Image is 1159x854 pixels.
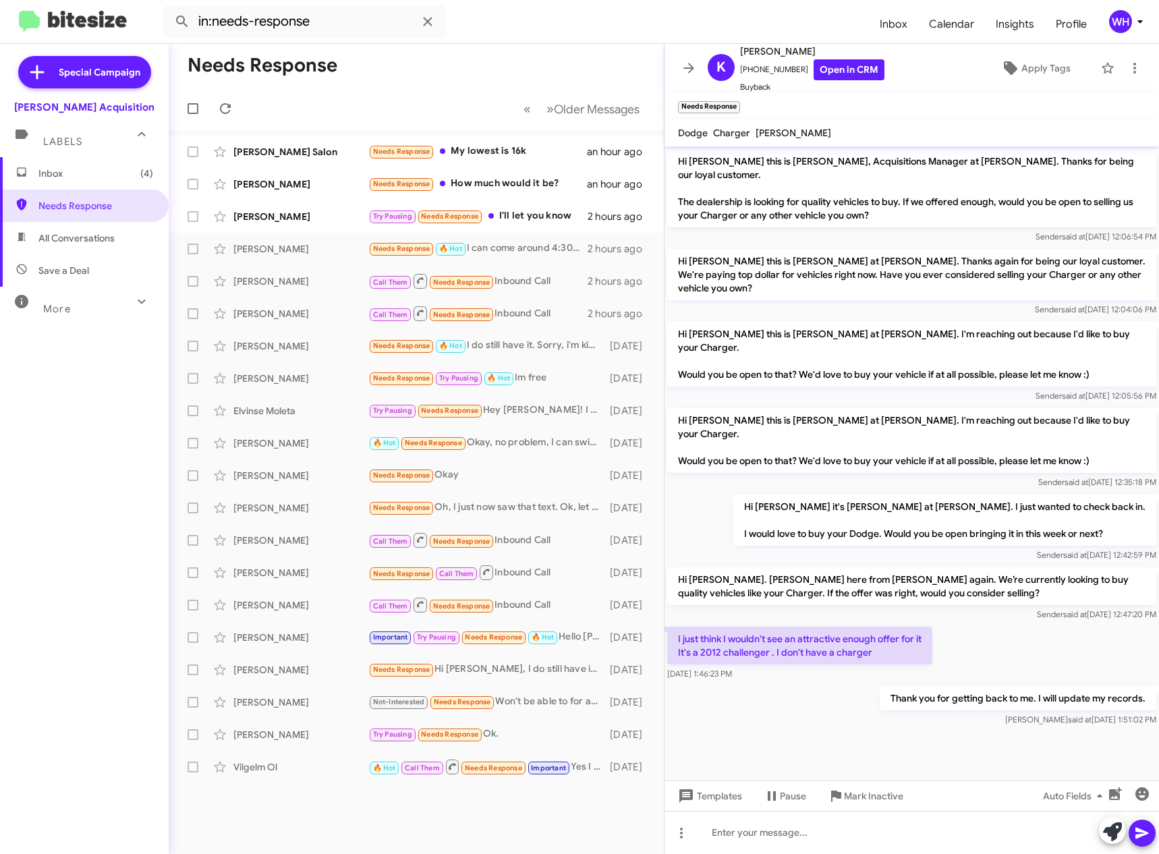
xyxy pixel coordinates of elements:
[373,310,408,319] span: Call Them
[667,627,932,664] p: I just think I wouldn't see an attractive enough offer for it It's a 2012 challenger . I don't ha...
[368,467,607,483] div: Okay
[1037,609,1156,619] span: Sender [DATE] 12:47:20 PM
[368,727,607,742] div: Ok.
[607,469,653,482] div: [DATE]
[368,500,607,515] div: Oh, I just now saw that text. Ok, let me know. [GEOGRAPHIC_DATA]
[433,310,490,319] span: Needs Response
[233,145,368,159] div: [PERSON_NAME] Salon
[1032,784,1119,808] button: Auto Fields
[716,57,726,78] span: K
[1035,304,1156,314] span: Sender [DATE] 12:04:06 PM
[869,5,918,44] a: Inbox
[421,212,478,221] span: Needs Response
[368,403,607,418] div: Hey [PERSON_NAME]! I still have the Taycan. I'm can find a day and time and get back to you to se...
[607,663,653,677] div: [DATE]
[373,503,430,512] span: Needs Response
[814,59,884,80] a: Open in CRM
[373,179,430,188] span: Needs Response
[1037,550,1156,560] span: Sender [DATE] 12:42:59 PM
[607,598,653,612] div: [DATE]
[233,501,368,515] div: [PERSON_NAME]
[233,534,368,547] div: [PERSON_NAME]
[607,404,653,418] div: [DATE]
[368,694,607,710] div: Won't be able to for about 2 weeks
[844,784,903,808] span: Mark Inactive
[546,101,554,117] span: »
[607,339,653,353] div: [DATE]
[516,95,648,123] nav: Page navigation example
[188,55,337,76] h1: Needs Response
[405,438,462,447] span: Needs Response
[373,278,408,287] span: Call Them
[14,101,154,114] div: [PERSON_NAME] Acquisition
[1005,714,1156,724] span: [PERSON_NAME] [DATE] 1:51:02 PM
[368,176,587,192] div: How much would it be?
[1045,5,1098,44] span: Profile
[421,730,478,739] span: Needs Response
[233,307,368,320] div: [PERSON_NAME]
[607,501,653,515] div: [DATE]
[1068,714,1092,724] span: said at
[43,303,71,315] span: More
[373,374,430,382] span: Needs Response
[918,5,985,44] a: Calendar
[985,5,1045,44] a: Insights
[233,404,368,418] div: Elvinse Moleta
[233,695,368,709] div: [PERSON_NAME]
[607,534,653,547] div: [DATE]
[587,145,653,159] div: an hour ago
[1062,231,1085,241] span: said at
[233,566,368,579] div: [PERSON_NAME]
[368,144,587,159] div: My lowest is 16k
[373,764,396,772] span: 🔥 Hot
[373,471,430,480] span: Needs Response
[373,569,430,578] span: Needs Response
[667,149,1156,227] p: Hi [PERSON_NAME] this is [PERSON_NAME], Acquisitions Manager at [PERSON_NAME]. Thanks for being o...
[1109,10,1132,33] div: WH
[373,147,430,156] span: Needs Response
[1043,784,1108,808] span: Auto Fields
[233,598,368,612] div: [PERSON_NAME]
[607,566,653,579] div: [DATE]
[373,438,396,447] span: 🔥 Hot
[439,374,478,382] span: Try Pausing
[667,322,1156,387] p: Hi [PERSON_NAME] this is [PERSON_NAME] at [PERSON_NAME]. I'm reaching out because I'd like to buy...
[373,244,430,253] span: Needs Response
[880,686,1156,710] p: Thank you for getting back to me. I will update my records.
[417,633,456,642] span: Try Pausing
[740,43,884,59] span: [PERSON_NAME]
[368,596,607,613] div: Inbound Call
[233,242,368,256] div: [PERSON_NAME]
[38,199,153,212] span: Needs Response
[373,698,425,706] span: Not-Interested
[1063,550,1087,560] span: said at
[233,631,368,644] div: [PERSON_NAME]
[38,231,115,245] span: All Conversations
[233,436,368,450] div: [PERSON_NAME]
[368,564,607,581] div: Inbound Call
[18,56,151,88] a: Special Campaign
[373,730,412,739] span: Try Pausing
[233,663,368,677] div: [PERSON_NAME]
[439,244,462,253] span: 🔥 Hot
[421,406,478,415] span: Needs Response
[1021,56,1071,80] span: Apply Tags
[607,728,653,741] div: [DATE]
[465,764,522,772] span: Needs Response
[753,784,817,808] button: Pause
[368,241,588,256] div: I can come around 4:30 if thats okay
[163,5,447,38] input: Search
[607,631,653,644] div: [DATE]
[588,242,653,256] div: 2 hours ago
[678,101,740,113] small: Needs Response
[1062,391,1085,401] span: said at
[740,59,884,80] span: [PHONE_NUMBER]
[38,167,153,180] span: Inbox
[678,127,708,139] span: Dodge
[233,760,368,774] div: Vilgelm Ol
[756,127,831,139] span: [PERSON_NAME]
[667,249,1156,300] p: Hi [PERSON_NAME] this is [PERSON_NAME] at [PERSON_NAME]. Thanks again for being our loyal custome...
[233,339,368,353] div: [PERSON_NAME]
[368,370,607,386] div: Im free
